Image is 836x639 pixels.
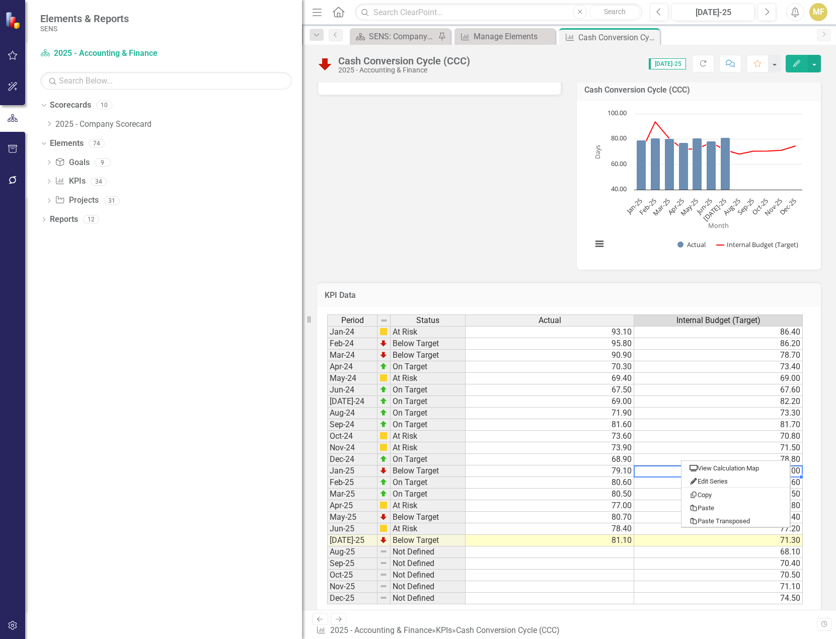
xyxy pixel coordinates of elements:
[327,570,377,581] td: Oct-25
[40,25,129,33] small: SENS
[592,237,606,251] button: View chart menu, Chart
[634,431,803,442] td: 70.80
[352,30,435,43] a: SENS: Company Scorecard
[593,145,602,159] text: Days
[391,477,466,489] td: On Target
[466,454,634,465] td: 68.90
[95,158,111,167] div: 9
[637,196,658,217] text: Feb-25
[474,30,553,43] div: Manage Elements
[55,176,85,187] a: KPIs
[379,409,388,417] img: zOikAAAAAElFTkSuQmCC
[327,523,377,535] td: Jun-25
[391,500,466,512] td: At Risk
[809,3,827,21] div: MF
[604,8,626,16] span: Search
[678,143,688,190] path: Apr-25, 77. Actual.
[466,431,634,442] td: 73.60
[338,55,470,66] div: Cash Conversion Cycle (CCC)
[391,454,466,465] td: On Target
[650,138,660,190] path: Feb-25, 80.6. Actual.
[677,240,706,249] button: Show Actual
[466,361,634,373] td: 70.30
[391,408,466,419] td: On Target
[457,30,553,43] a: Manage Elements
[391,581,466,593] td: Not Defined
[634,384,803,396] td: 67.60
[379,420,388,428] img: zOikAAAAAElFTkSuQmCC
[325,291,813,300] h3: KPI Data
[379,582,388,590] img: 8DAGhfEEPCf229AAAAAElFTkSuQmCC
[327,326,377,338] td: Jan-24
[634,454,803,465] td: 78.80
[681,501,790,514] td: <i class='far fa-fw fa-paste'></i> &nbsp;Paste
[391,373,466,384] td: At Risk
[634,477,803,489] td: 93.60
[681,514,790,527] td: <i class='far fa-fw fa-paste'></i> &nbsp;Paste Transposed
[391,512,466,523] td: Below Target
[327,408,377,419] td: Aug-24
[55,157,89,169] a: Goals
[327,477,377,489] td: Feb-25
[379,478,388,486] img: zOikAAAAAElFTkSuQmCC
[391,465,466,477] td: Below Target
[327,465,377,477] td: Jan-25
[466,523,634,535] td: 78.40
[634,546,803,558] td: 68.10
[327,489,377,500] td: Mar-25
[379,547,388,555] img: 8DAGhfEEPCf229AAAAAElFTkSuQmCC
[466,442,634,454] td: 73.90
[678,196,700,218] text: May-25
[466,338,634,350] td: 95.80
[701,196,728,223] text: [DATE]-25
[327,361,377,373] td: Apr-24
[466,384,634,396] td: 67.50
[379,339,388,347] img: TnMDeAgwAPMxUmUi88jYAAAAAElFTkSuQmCC
[634,326,803,338] td: 86.40
[466,326,634,338] td: 93.10
[83,215,99,224] div: 12
[40,48,166,59] a: 2025 - Accounting & Finance
[327,593,377,604] td: Dec-25
[338,66,470,74] div: 2025 - Accounting & Finance
[456,625,560,635] div: Cash Conversion Cycle (CCC)
[96,101,112,110] div: 10
[379,443,388,451] img: cBAA0RP0Y6D5n+AAAAAElFTkSuQmCC
[634,593,803,604] td: 74.50
[611,133,627,142] text: 80.00
[634,361,803,373] td: 73.40
[664,139,674,190] path: Mar-25, 80.5. Actual.
[466,500,634,512] td: 77.00
[104,196,120,205] div: 31
[379,524,388,532] img: cBAA0RP0Y6D5n+AAAAAElFTkSuQmCC
[379,397,388,405] img: zOikAAAAAElFTkSuQmCC
[466,465,634,477] td: 79.10
[379,455,388,463] img: zOikAAAAAElFTkSuQmCC
[611,184,627,193] text: 40.00
[717,240,798,249] button: Show Internal Budget (Target)
[379,501,388,509] img: cBAA0RP0Y6D5n+AAAAAElFTkSuQmCC
[391,570,466,581] td: Not Defined
[379,432,388,440] img: cBAA0RP0Y6D5n+AAAAAElFTkSuQmCC
[391,593,466,604] td: Not Defined
[634,535,803,546] td: 71.30
[720,138,730,190] path: Jul-25, 81.1. Actual.
[694,196,714,216] text: Jun-25
[391,442,466,454] td: At Risk
[671,3,755,21] button: [DATE]-25
[681,461,790,474] td: <i class='fa fa-fw fa-tv'></i> &nbsp;View Calculation Map
[681,474,790,487] td: <i class='fa fa-fw fa-pencil-alt'></i> &nbsp;Edit Series
[379,571,388,579] img: 8DAGhfEEPCf229AAAAAElFTkSuQmCC
[379,385,388,393] img: zOikAAAAAElFTkSuQmCC
[611,159,627,168] text: 60.00
[466,396,634,408] td: 69.00
[91,177,107,186] div: 34
[749,196,770,216] text: Oct-25
[690,516,784,526] div: Paste Transposed
[391,361,466,373] td: On Target
[587,109,807,260] svg: Interactive chart
[327,558,377,570] td: Sep-25
[379,536,388,544] img: TnMDeAgwAPMxUmUi88jYAAAAAElFTkSuQmCC
[327,535,377,546] td: [DATE]-25
[649,58,686,69] span: [DATE]-25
